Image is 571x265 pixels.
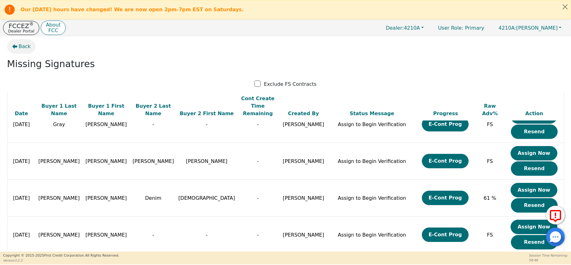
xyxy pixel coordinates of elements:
td: [DATE] [7,217,35,253]
span: All Rights Reserved. [85,253,119,258]
span: FS [487,121,493,127]
span: 4210A: [498,25,516,31]
div: Buyer 1 Last Name [37,102,81,117]
button: Assign Now [511,183,557,197]
td: [DATE] [7,180,35,217]
span: 61 % [484,195,496,201]
b: Our [DATE] hours have changed! We are now open 2pm-7pm EST on Saturdays. [21,7,244,12]
td: - [237,143,279,180]
button: AboutFCC [41,21,65,35]
p: FCCEZ [8,23,34,29]
div: Buyer 2 Last Name [131,102,175,117]
p: Version 3.2.3 [3,258,119,263]
button: Resend [511,198,558,213]
p: FCC [46,28,60,33]
button: Close alert [559,0,571,13]
td: Assign to Begin Verification [328,106,416,143]
span: Dealer: [386,25,404,31]
span: Gray [53,121,65,127]
button: Resend [511,235,558,249]
span: - [206,232,208,238]
td: - [237,106,279,143]
span: Cont Create Time Remaining [241,96,275,116]
p: Dealer Portal [8,29,34,33]
span: [PERSON_NAME] [38,195,80,201]
p: About [46,22,60,27]
button: Report Error to FCC [546,206,565,224]
button: E-Cont Prog [422,191,469,205]
button: Dealer:4210A [379,23,430,33]
button: E-Cont Prog [422,228,469,242]
div: Buyer 1 First Name [84,102,128,117]
span: FS [487,232,493,238]
td: [PERSON_NAME] [279,217,328,253]
td: Assign to Begin Verification [328,217,416,253]
span: 4210A [386,25,420,31]
td: - [237,180,279,217]
div: Created By [281,110,326,117]
span: Action [525,110,543,116]
span: [PERSON_NAME] [85,121,127,127]
span: [PERSON_NAME] [133,158,174,164]
p: Exclude FS Contracts [264,81,316,88]
span: - [206,121,208,127]
span: [PERSON_NAME] [38,232,80,238]
td: Assign to Begin Verification [328,143,416,180]
p: 58:48 [529,258,568,263]
button: FCCEZ®Dealer Portal [3,21,39,35]
div: Raw Adv% [477,102,503,117]
h2: Missing Signatures [7,58,564,70]
button: Resend [511,125,558,139]
td: [DATE] [7,106,35,143]
span: [PERSON_NAME] [85,158,127,164]
div: Progress [418,110,474,117]
td: [PERSON_NAME] [279,180,328,217]
td: [DATE] [7,143,35,180]
div: Status Message [329,110,415,117]
span: - [152,121,154,127]
span: [PERSON_NAME] [186,158,227,164]
span: [PERSON_NAME] [498,25,558,31]
sup: ® [29,21,34,27]
td: [PERSON_NAME] [279,106,328,143]
button: Resend [511,161,558,176]
div: Buyer 2 First Name [178,110,235,117]
button: Back [7,39,36,54]
p: Copyright © 2015- 2025 First Credit Corporation. [3,253,119,258]
td: - [237,217,279,253]
span: [DEMOGRAPHIC_DATA] [178,195,235,201]
span: - [152,232,154,238]
span: [PERSON_NAME] [38,158,80,164]
span: FS [487,158,493,164]
td: [PERSON_NAME] [279,143,328,180]
button: E-Cont Prog [422,154,469,168]
span: Denim [145,195,161,201]
span: User Role : [438,25,463,31]
a: User Role: Primary [432,22,490,34]
p: Primary [432,22,490,34]
button: 4210A:[PERSON_NAME] [492,23,568,33]
span: [PERSON_NAME] [85,232,127,238]
button: E-Cont Prog [422,117,469,131]
button: Assign Now [511,220,557,234]
span: Back [19,43,31,50]
button: Assign Now [511,146,557,160]
span: [PERSON_NAME] [85,195,127,201]
td: Assign to Begin Verification [328,180,416,217]
div: Date [9,110,34,117]
p: Session Time Remaining: [529,253,568,258]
